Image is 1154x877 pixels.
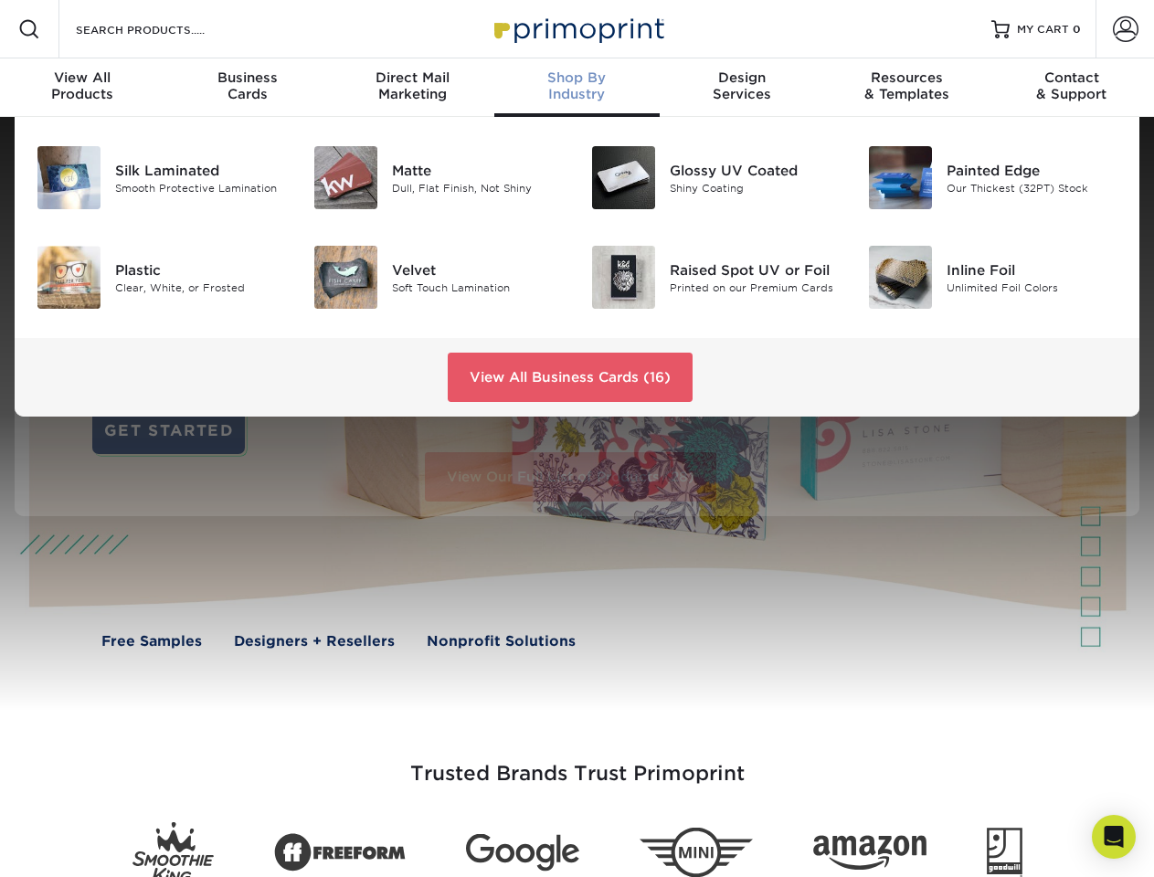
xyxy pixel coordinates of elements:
[164,69,329,86] span: Business
[74,18,252,40] input: SEARCH PRODUCTS.....
[5,821,155,871] iframe: Google Customer Reviews
[660,58,824,117] a: DesignServices
[660,69,824,102] div: Services
[824,69,989,86] span: Resources
[486,9,669,48] img: Primoprint
[330,58,494,117] a: Direct MailMarketing
[813,836,926,871] img: Amazon
[824,58,989,117] a: Resources& Templates
[330,69,494,102] div: Marketing
[466,834,579,872] img: Google
[164,58,329,117] a: BusinessCards
[43,718,1112,808] h3: Trusted Brands Trust Primoprint
[987,828,1022,877] img: Goodwill
[330,69,494,86] span: Direct Mail
[494,69,659,86] span: Shop By
[1073,23,1081,36] span: 0
[1092,815,1136,859] div: Open Intercom Messenger
[448,353,693,402] a: View All Business Cards (16)
[425,452,716,502] a: View Our Full List of Products (28)
[494,69,659,102] div: Industry
[660,69,824,86] span: Design
[1017,22,1069,37] span: MY CART
[824,69,989,102] div: & Templates
[164,69,329,102] div: Cards
[494,58,659,117] a: Shop ByIndustry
